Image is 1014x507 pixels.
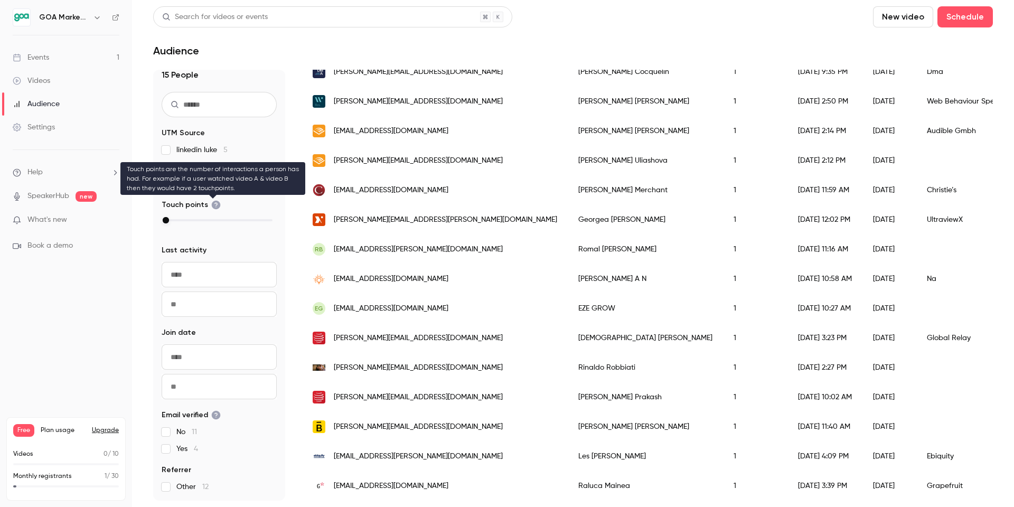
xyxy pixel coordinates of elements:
[315,304,323,313] span: EG
[862,412,916,442] div: [DATE]
[162,200,221,210] span: Touch points
[13,76,50,86] div: Videos
[568,323,723,353] div: [DEMOGRAPHIC_DATA] [PERSON_NAME]
[13,122,55,133] div: Settings
[107,215,119,225] iframe: Noticeable Trigger
[334,303,448,314] span: [EMAIL_ADDRESS][DOMAIN_NAME]
[723,87,787,116] div: 1
[862,471,916,501] div: [DATE]
[568,87,723,116] div: [PERSON_NAME] [PERSON_NAME]
[723,412,787,442] div: 1
[723,146,787,175] div: 1
[27,240,73,251] span: Book a demo
[176,179,212,189] span: linkedin
[313,125,325,137] img: audible.de
[13,99,60,109] div: Audience
[862,264,916,294] div: [DATE]
[787,57,862,87] div: [DATE] 9:35 PM
[104,451,108,457] span: 0
[313,65,325,78] img: dma.org.uk
[568,264,723,294] div: [PERSON_NAME] A N
[723,175,787,205] div: 1
[862,116,916,146] div: [DATE]
[568,146,723,175] div: [PERSON_NAME] Uliashova
[334,274,448,285] span: [EMAIL_ADDRESS][DOMAIN_NAME]
[568,382,723,412] div: [PERSON_NAME] Prakash
[787,116,862,146] div: [DATE] 2:14 PM
[153,44,199,57] h1: Audience
[13,472,72,481] p: Monthly registrants
[162,262,277,287] input: From
[723,234,787,264] div: 1
[162,344,277,370] input: From
[723,294,787,323] div: 1
[334,214,557,226] span: [PERSON_NAME][EMAIL_ADDRESS][PERSON_NAME][DOMAIN_NAME]
[13,52,49,63] div: Events
[13,424,34,437] span: Free
[568,175,723,205] div: [PERSON_NAME] Merchant
[862,234,916,264] div: [DATE]
[162,12,268,23] div: Search for videos or events
[27,214,67,226] span: What's new
[568,57,723,87] div: [PERSON_NAME] Cocquelin
[787,146,862,175] div: [DATE] 2:12 PM
[162,69,277,81] h1: 15 People
[176,482,209,492] span: Other
[313,154,325,167] img: audible.de
[862,323,916,353] div: [DATE]
[76,191,97,202] span: new
[176,444,198,454] span: Yes
[862,175,916,205] div: [DATE]
[27,167,43,178] span: Help
[723,264,787,294] div: 1
[313,364,325,371] img: monygroup.com
[315,245,323,254] span: RB
[194,445,198,453] span: 4
[176,427,197,437] span: No
[334,96,503,107] span: [PERSON_NAME][EMAIL_ADDRESS][DOMAIN_NAME]
[862,205,916,234] div: [DATE]
[568,234,723,264] div: Romal [PERSON_NAME]
[787,234,862,264] div: [DATE] 11:16 AM
[162,128,205,138] span: UTM Source
[723,471,787,501] div: 1
[334,155,503,166] span: [PERSON_NAME][EMAIL_ADDRESS][DOMAIN_NAME]
[13,167,119,178] li: help-dropdown-opener
[334,67,503,78] span: [PERSON_NAME][EMAIL_ADDRESS][DOMAIN_NAME]
[41,426,86,435] span: Plan usage
[13,449,33,459] p: Videos
[192,428,197,436] span: 11
[223,146,228,154] span: 5
[862,442,916,471] div: [DATE]
[176,162,215,172] span: hs_email
[27,191,69,202] a: SpeakerHub
[568,471,723,501] div: Raluca Mainea
[568,442,723,471] div: Les [PERSON_NAME]
[787,294,862,323] div: [DATE] 10:27 AM
[723,323,787,353] div: 1
[787,175,862,205] div: [DATE] 11:59 AM
[862,353,916,382] div: [DATE]
[568,116,723,146] div: [PERSON_NAME] [PERSON_NAME]
[13,9,30,26] img: GOA Marketing
[162,410,221,420] span: Email verified
[334,185,448,196] span: [EMAIL_ADDRESS][DOMAIN_NAME]
[334,362,503,373] span: [PERSON_NAME][EMAIL_ADDRESS][DOMAIN_NAME]
[723,57,787,87] div: 1
[873,6,933,27] button: New video
[313,391,325,403] img: globalrelay.net
[105,472,119,481] p: / 30
[105,473,107,480] span: 1
[212,163,215,171] span: 3
[787,412,862,442] div: [DATE] 11:40 AM
[862,57,916,87] div: [DATE]
[862,146,916,175] div: [DATE]
[313,332,325,344] img: globalrelay.net
[334,421,503,433] span: [PERSON_NAME][EMAIL_ADDRESS][DOMAIN_NAME]
[334,392,503,403] span: [PERSON_NAME][EMAIL_ADDRESS][DOMAIN_NAME]
[39,12,89,23] h6: GOA Marketing
[723,205,787,234] div: 1
[787,471,862,501] div: [DATE] 3:39 PM
[163,217,169,223] div: max
[723,116,787,146] div: 1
